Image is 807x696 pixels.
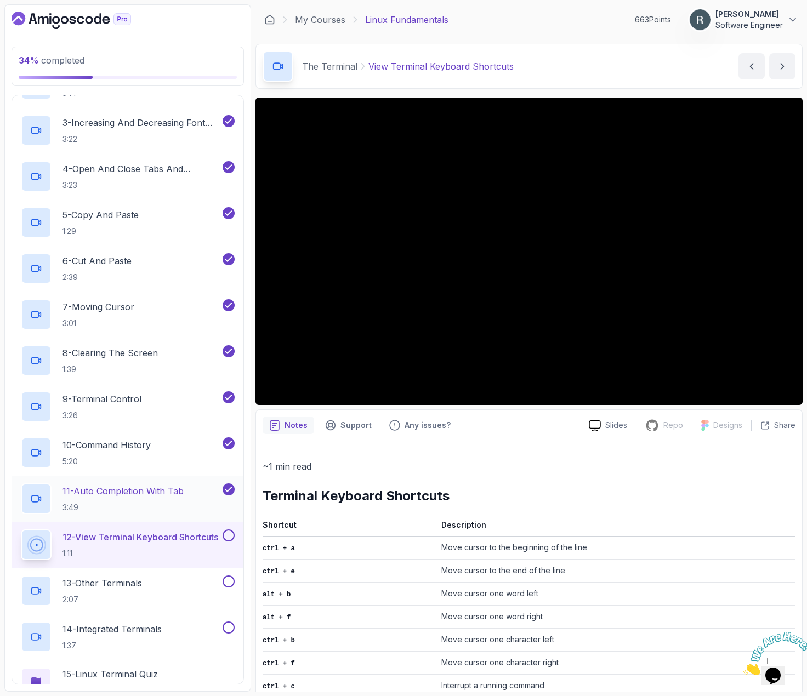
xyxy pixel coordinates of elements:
button: 10-Command History5:20 [21,437,235,468]
button: 3-Increasing And Decreasing Font Size3:22 [21,115,235,146]
p: [PERSON_NAME] [715,9,783,20]
img: user profile image [690,9,711,30]
p: 3:23 [62,180,220,191]
p: 4 - Open And Close Tabs And Terminal [62,162,220,175]
button: user profile image[PERSON_NAME]Software Engineer [689,9,798,31]
button: Support button [319,417,378,434]
p: 1:11 [62,548,218,559]
span: 1 [4,4,9,14]
td: Move cursor one character left [437,629,795,652]
img: Chat attention grabber [4,4,72,48]
th: Description [437,518,795,537]
p: 13 - Other Terminals [62,577,142,590]
button: 14-Integrated Terminals1:37 [21,621,235,652]
code: ctrl + e [263,568,295,575]
button: 7-Moving Cursor3:01 [21,299,235,330]
p: View Terminal Keyboard Shortcuts [368,60,514,73]
p: The Terminal [302,60,357,73]
p: 5 - Copy And Paste [62,208,139,221]
button: 11-Auto Completion With Tab3:49 [21,483,235,514]
p: 9 - Terminal Control [62,392,141,406]
a: Slides [580,420,636,431]
p: 10 - Command History [62,438,151,452]
button: notes button [263,417,314,434]
button: 4-Open And Close Tabs And Terminal3:23 [21,161,235,192]
button: 9-Terminal Control3:26 [21,391,235,422]
span: completed [19,55,84,66]
code: ctrl + a [263,545,295,552]
p: 3:22 [62,134,220,145]
h2: Terminal Keyboard Shortcuts [263,487,795,505]
td: Move cursor one character right [437,652,795,675]
span: 34 % [19,55,39,66]
code: ctrl + b [263,637,295,644]
p: 15 - Linux Terminal Quiz [62,668,158,681]
p: ~1 min read [263,459,795,474]
p: 1:29 [62,226,139,237]
button: 8-Clearing The Screen1:39 [21,345,235,376]
code: ctrl + c [263,683,295,691]
p: 3:01 [62,318,134,329]
code: alt + f [263,614,291,621]
button: Feedback button [383,417,457,434]
p: 8 - Clearing The Screen [62,346,158,360]
td: Move cursor one word left [437,583,795,606]
p: 11 - Auto Completion With Tab [62,484,184,498]
button: next content [769,53,795,79]
p: Share [774,420,795,431]
p: Any issues? [405,420,451,431]
p: Repo [663,420,683,431]
th: Shortcut [263,518,437,537]
p: 12 - View Terminal Keyboard Shortcuts [62,530,218,544]
td: Move cursor to the beginning of the line [437,537,795,560]
iframe: chat widget [739,627,807,680]
p: Software Engineer [715,20,783,31]
a: Dashboard [264,14,275,25]
a: Dashboard [12,12,156,29]
code: ctrl + f [263,660,295,668]
p: 3:49 [62,502,184,513]
p: 2:39 [62,272,132,283]
p: 7 - Moving Cursor [62,300,134,313]
p: 2:07 [62,594,142,605]
p: 1:39 [62,364,158,375]
button: 6-Cut And Paste2:39 [21,253,235,284]
p: Linux Fundamentals [365,13,448,26]
button: 12-View Terminal Keyboard Shortcuts1:11 [21,529,235,560]
p: Notes [285,420,308,431]
iframe: 13 - View Terminal Keyboard Shortcuts [255,98,803,405]
p: 3:26 [62,410,141,421]
a: My Courses [295,13,345,26]
p: 6 - Cut And Paste [62,254,132,267]
button: Share [751,420,795,431]
p: 3 - Increasing And Decreasing Font Size [62,116,220,129]
p: 1:37 [62,640,162,651]
button: 5-Copy And Paste1:29 [21,207,235,238]
p: 5:20 [62,456,151,467]
p: Designs [713,420,742,431]
p: Support [340,420,372,431]
p: 14 - Integrated Terminals [62,623,162,636]
code: alt + b [263,591,291,598]
td: Move cursor to the end of the line [437,560,795,583]
button: previous content [738,53,765,79]
td: Move cursor one word right [437,606,795,629]
p: 663 Points [635,14,671,25]
button: 13-Other Terminals2:07 [21,575,235,606]
p: Slides [605,420,627,431]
